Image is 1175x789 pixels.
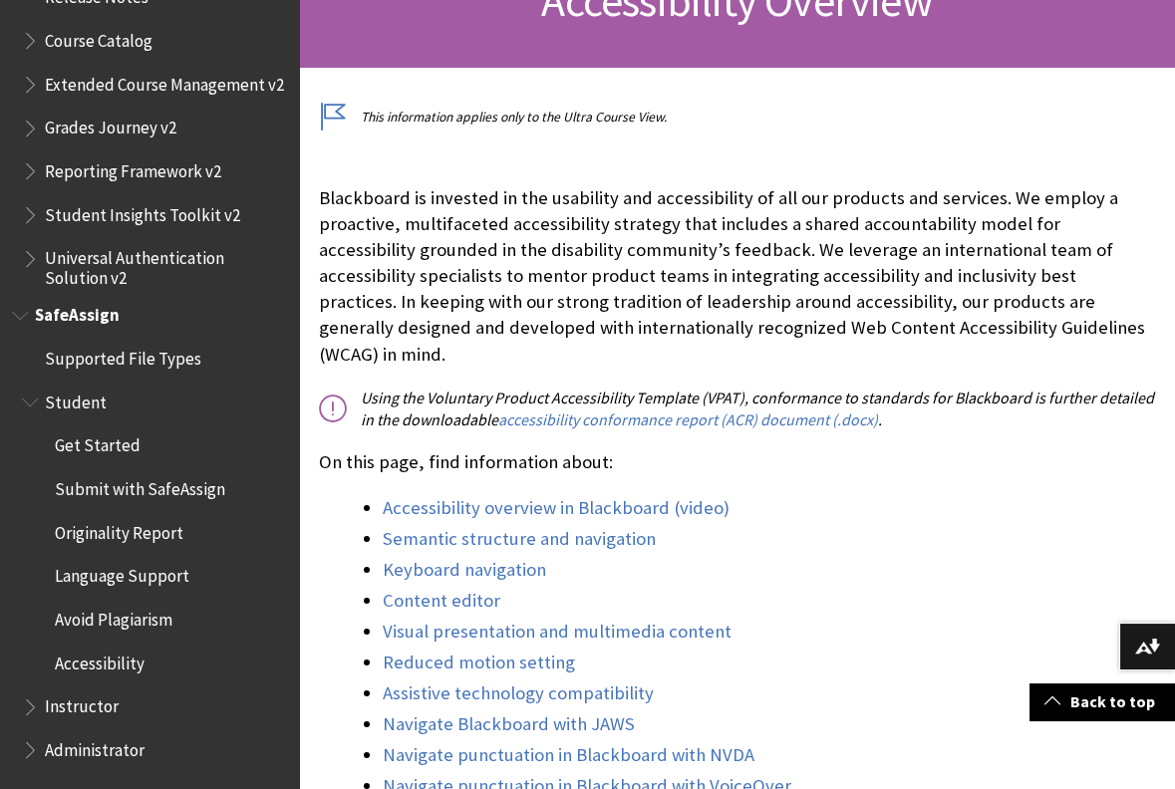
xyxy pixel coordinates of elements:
a: Navigate Blackboard with JAWS [383,712,635,736]
p: On this page, find information about: [319,449,1155,475]
a: Accessibility overview in Blackboard (video) [383,496,730,520]
span: Accessibility [55,647,145,673]
span: Get Started [55,429,141,456]
a: Content editor [383,589,500,613]
span: Extended Course Management v2 [45,68,284,95]
p: Using the Voluntary Product Accessibility Template (VPAT), conformance to standards for Blackboar... [319,387,1155,431]
a: Assistive technology compatibility [383,681,654,705]
span: SafeAssign [35,299,120,326]
nav: Book outline for Blackboard SafeAssign [12,299,287,767]
a: Back to top [1029,683,1175,720]
a: Reduced motion setting [383,651,575,674]
a: Keyboard navigation [383,558,546,582]
a: Semantic structure and navigation [383,527,656,551]
p: Blackboard is invested in the usability and accessibility of all our products and services. We em... [319,185,1155,368]
span: Originality Report [55,516,183,543]
a: accessibility conformance report (ACR) document (.docx) [498,409,878,430]
span: Student [45,386,107,412]
span: Administrator [45,733,145,760]
span: Reporting Framework v2 [45,154,221,181]
p: This information applies only to the Ultra Course View. [319,108,1155,127]
a: Visual presentation and multimedia content [383,620,732,644]
span: Universal Authentication Solution v2 [45,242,285,289]
a: Navigate punctuation in Blackboard with NVDA [383,743,754,767]
span: Supported File Types [45,342,201,369]
span: Submit with SafeAssign [55,472,225,499]
span: Language Support [55,560,189,587]
span: Avoid Plagiarism [55,603,172,630]
span: Instructor [45,690,119,717]
span: Course Catalog [45,24,152,51]
span: Grades Journey v2 [45,112,176,138]
span: Student Insights Toolkit v2 [45,198,240,225]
